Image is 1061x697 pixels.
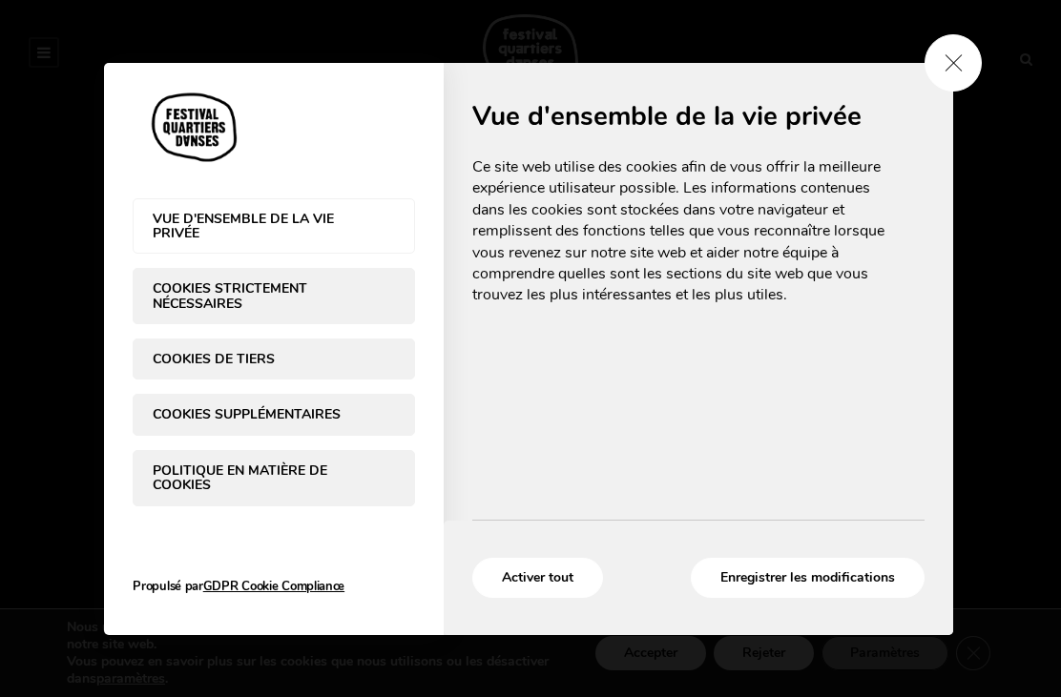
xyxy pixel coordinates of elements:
a: Propulsé parGDPR Cookie Compliance [133,558,415,616]
span: Cookies supplémentaires [153,407,357,421]
button: Close GDPR Cookie Settings [925,34,982,92]
button: Cookies de tiers [133,338,415,379]
span: Vue d'ensemble de la vie privée [472,101,925,133]
button: Cookies strictement nécessaires [133,268,415,324]
button: Vue d'ensemble de la vie privée [133,198,415,255]
button: Enregistrer les modifications [691,558,925,598]
dialog: GDPR Settings Screen [104,63,953,635]
span: Cookies strictement nécessaires [153,281,357,311]
button: Activer tout [472,558,603,598]
span: GDPR Cookie Compliance [203,577,344,597]
span: Politique en matière de cookies [153,463,357,493]
button: Cookies supplémentaires [133,394,415,435]
span: Vue d'ensemble de la vie privée [153,212,357,241]
button: Politique en matière de cookies [133,450,415,506]
p: Ce site web utilise des cookies afin de vous offrir la meilleure expérience utilisateur possible.... [472,156,905,306]
span: Cookies de tiers [153,352,357,366]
